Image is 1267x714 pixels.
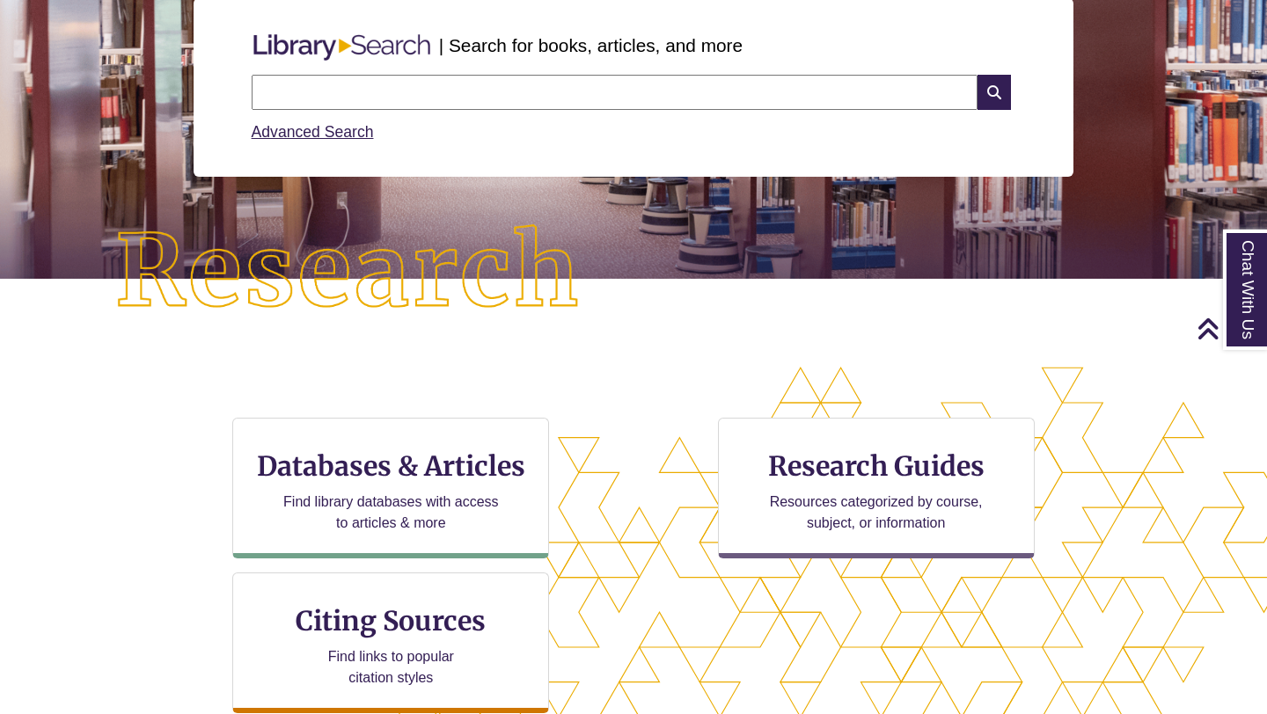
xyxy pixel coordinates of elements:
i: Search [978,75,1011,110]
a: Research Guides Resources categorized by course, subject, or information [718,418,1035,558]
a: Databases & Articles Find library databases with access to articles & more [232,418,549,558]
a: Advanced Search [252,123,374,141]
h3: Databases & Articles [247,449,534,483]
img: Libary Search [245,27,439,68]
p: | Search for books, articles, and more [439,32,743,59]
p: Find links to popular citation styles [305,646,477,688]
h3: Citing Sources [284,604,499,637]
p: Find library databases with access to articles & more [276,492,506,534]
p: Resources categorized by course, subject, or information [761,492,991,534]
a: Back to Top [1197,317,1263,340]
img: Research [63,173,633,371]
a: Citing Sources Find links to popular citation styles [232,572,549,713]
h3: Research Guides [733,449,1020,483]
